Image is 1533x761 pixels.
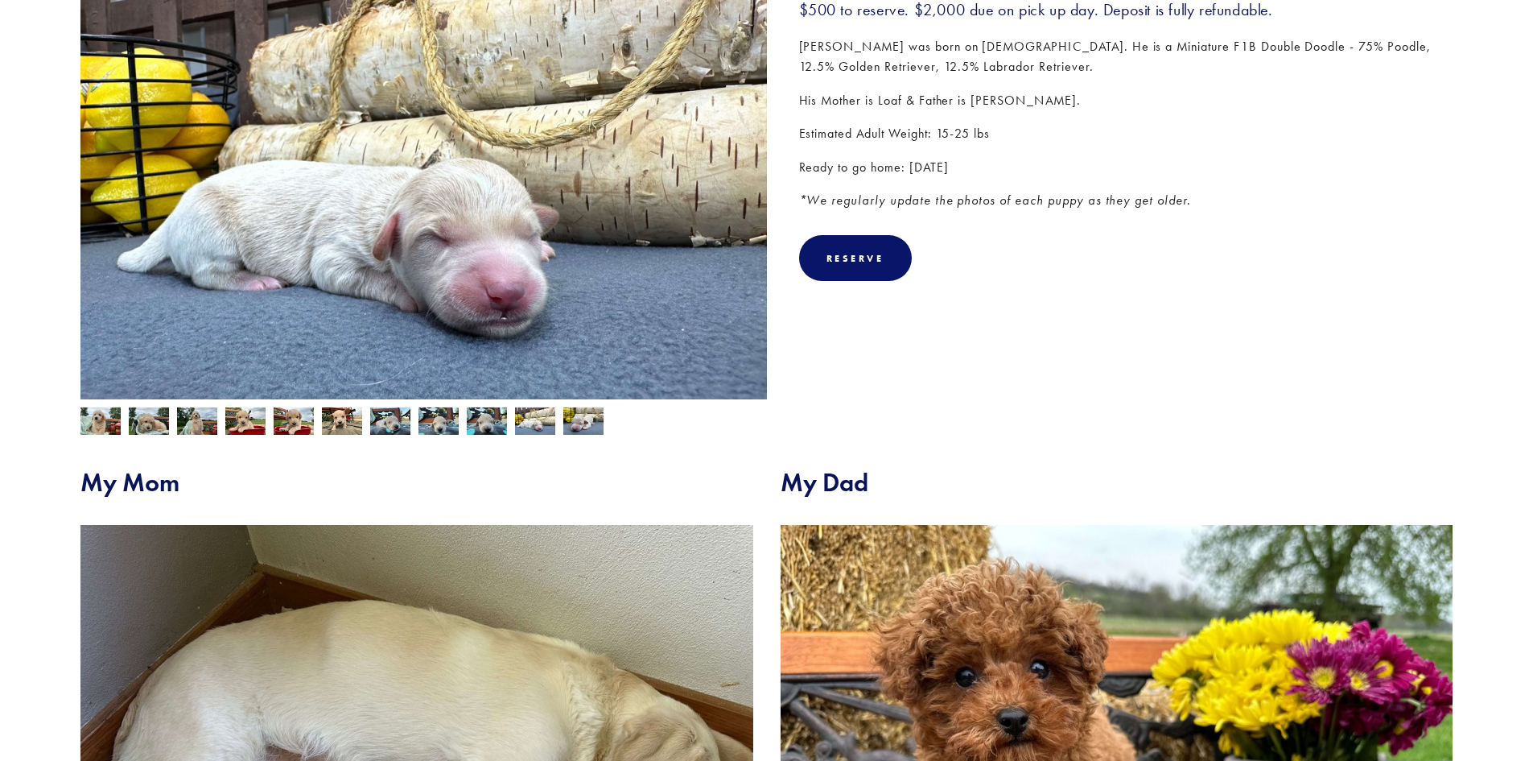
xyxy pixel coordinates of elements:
em: *We regularly update the photos of each puppy as they get older. [799,192,1191,208]
p: Estimated Adult Weight: 15-25 lbs [799,123,1453,144]
p: Ready to go home: [DATE] [799,157,1453,178]
p: [PERSON_NAME] was born on [DEMOGRAPHIC_DATA]. He is a Miniature F1B Double Doodle - 75% Poodle, 1... [799,36,1453,77]
h2: My Dad [781,467,1453,498]
img: Hayden 7.jpg [225,407,266,438]
img: Hayden 11.jpg [129,406,169,436]
img: Hayden 6.jpg [274,407,314,438]
img: Hayden 1.jpg [563,406,604,436]
h2: My Mom [80,467,753,498]
img: Hayden 9.jpg [177,407,217,438]
img: Hayden 8.jpg [322,407,362,438]
p: His Mother is Loaf & Father is [PERSON_NAME]. [799,90,1453,111]
img: Hayden 10.jpg [80,407,121,438]
img: Hayden 5.jpg [467,406,507,436]
img: Hayden 3.jpg [370,406,410,436]
div: Reserve [826,252,884,264]
img: Hayden 4.jpg [418,406,459,436]
div: Reserve [799,235,912,281]
img: Hayden 2.jpg [515,406,555,436]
